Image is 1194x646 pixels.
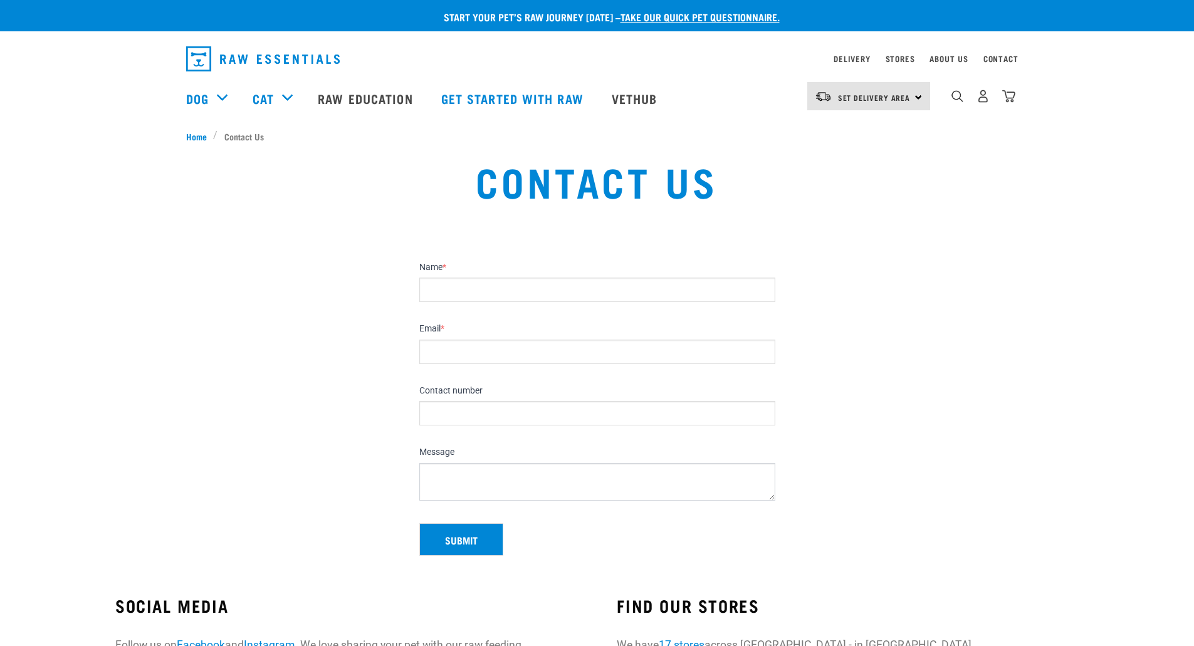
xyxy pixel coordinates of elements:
[186,46,340,71] img: Raw Essentials Logo
[186,89,209,108] a: Dog
[815,91,832,102] img: van-moving.png
[186,130,214,143] a: Home
[834,56,870,61] a: Delivery
[599,73,673,123] a: Vethub
[838,95,911,100] span: Set Delivery Area
[305,73,428,123] a: Raw Education
[419,447,775,458] label: Message
[429,73,599,123] a: Get started with Raw
[1002,90,1015,103] img: home-icon@2x.png
[930,56,968,61] a: About Us
[419,523,503,556] button: Submit
[951,90,963,102] img: home-icon-1@2x.png
[221,158,972,203] h1: Contact Us
[621,14,780,19] a: take our quick pet questionnaire.
[886,56,915,61] a: Stores
[983,56,1019,61] a: Contact
[617,596,1078,615] h3: FIND OUR STORES
[186,130,207,143] span: Home
[419,385,775,397] label: Contact number
[977,90,990,103] img: user.png
[419,323,775,335] label: Email
[186,130,1008,143] nav: breadcrumbs
[419,262,775,273] label: Name
[253,89,274,108] a: Cat
[115,596,577,615] h3: SOCIAL MEDIA
[176,41,1019,76] nav: dropdown navigation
